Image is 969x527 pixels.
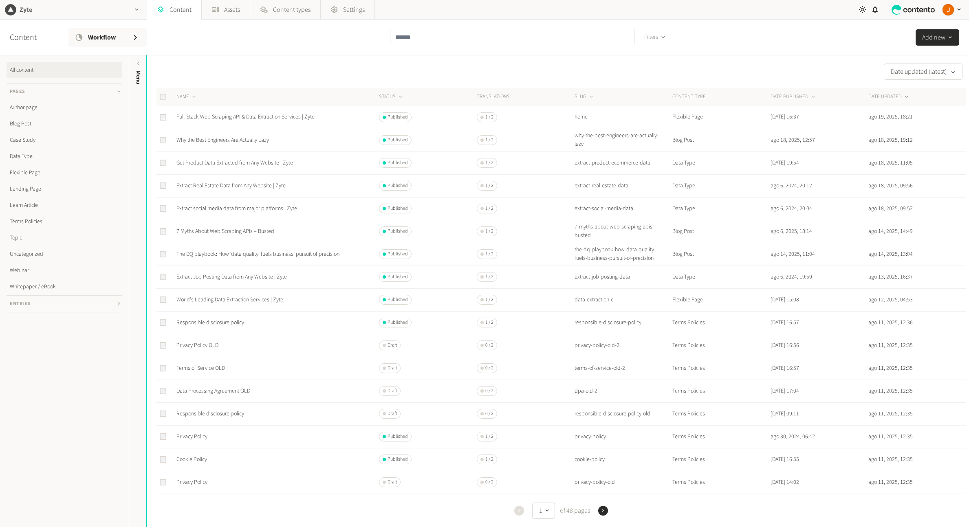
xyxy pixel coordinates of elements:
span: Entries [10,300,31,307]
a: Why the Best Engineers Are Actually Lazy [176,136,269,144]
time: ago 12, 2025, 04:53 [868,296,913,304]
a: The DQ playbook: How ‘data quality’ fuels business’ pursuit of precision [176,250,339,258]
span: 0 / 2 [485,387,493,395]
span: Menu [134,70,143,84]
span: Published [388,182,408,189]
a: Whitepaper / eBook [7,279,122,295]
td: Terms Policies [672,471,770,494]
span: of 48 pages [558,506,590,516]
a: Uncategorized [7,246,122,262]
time: ago 11, 2025, 12:35 [868,341,913,349]
time: [DATE] 16:55 [771,455,799,463]
time: ago 13, 2025, 16:37 [868,273,913,281]
td: Terms Policies [672,380,770,402]
th: CONTENT TYPE [672,88,770,106]
span: 1 / 2 [485,159,493,167]
td: extract-product-ecommerce-data [574,152,672,174]
span: 0 / 2 [485,479,493,486]
a: Extract Real Estate Data from Any Website | Zyte [176,182,286,190]
a: World's Leading Data Extraction Services | Zyte [176,296,283,304]
button: NAME [176,93,197,101]
button: Date updated (latest) [884,64,962,80]
td: Blog Post [672,243,770,266]
time: ago 6, 2024, 20:12 [771,182,812,190]
span: Published [388,136,408,144]
a: Get Product Data Extracted from Any Website | Zyte [176,159,293,167]
span: Published [388,296,408,303]
a: Extract social media data from major platforms | Zyte [176,204,297,213]
time: ago 19, 2025, 18:21 [868,113,913,121]
time: ago 11, 2025, 12:35 [868,410,913,418]
td: cookie-policy [574,448,672,471]
td: Terms Policies [672,448,770,471]
span: 1 / 2 [485,433,493,440]
span: Published [388,250,408,258]
h2: Content [10,31,55,44]
span: Published [388,433,408,440]
a: Webinar [7,262,122,279]
td: the-dq-playbook-how-data-quality-fuels-business-pursuit-of-precision [574,243,672,266]
span: 1 / 2 [485,136,493,144]
span: 0 / 2 [485,342,493,349]
td: Data Type [672,266,770,288]
span: 1 / 2 [485,114,493,121]
span: Pages [10,88,25,95]
time: [DATE] 16:57 [771,364,799,372]
a: Extract Job Posting Data from Any Website | Zyte [176,273,287,281]
button: SLUG [575,93,595,101]
a: Privacy Policy OLD [176,341,218,349]
td: Data Type [672,174,770,197]
button: Add new [916,29,959,46]
td: Flexible Page [672,288,770,311]
td: privacy-policy [574,425,672,448]
span: Settings [343,5,365,15]
span: 1 / 2 [485,182,493,189]
a: Cookie Policy [176,455,207,463]
button: 1 [532,503,555,519]
time: ago 6, 2024, 20:04 [771,204,812,213]
span: Published [388,205,408,212]
h2: Zyte [20,5,32,15]
span: 1 / 2 [485,456,493,463]
a: Blog Post [7,116,122,132]
td: do-not-sell-old [574,494,672,516]
a: Data Type [7,148,122,165]
time: ago 11, 2025, 12:35 [868,387,913,395]
td: Terms Policies [672,402,770,425]
a: All content [7,62,122,78]
time: [DATE] 16:56 [771,341,799,349]
span: Draft [388,479,397,486]
td: terms-of-service-old-2 [574,357,672,380]
button: STATUS [379,93,404,101]
button: Filters [638,29,672,45]
time: [DATE] 19:54 [771,159,799,167]
time: ago 6, 2025, 18:14 [771,227,812,235]
td: home [574,106,672,129]
td: extract-real-estate-data [574,174,672,197]
time: ago 18, 2025, 12:57 [771,136,815,144]
time: [DATE] 17:04 [771,387,799,395]
time: ago 14, 2025, 13:04 [868,250,913,258]
time: ago 11, 2025, 12:35 [868,478,913,486]
span: Published [388,456,408,463]
a: Author page [7,99,122,116]
span: 1 / 2 [485,296,493,303]
td: Blog Post [672,220,770,243]
td: dpa-old-2 [574,380,672,402]
td: Flexible Page [672,106,770,129]
td: responsible-disclosure-policy-old [574,402,672,425]
time: ago 11, 2025, 12:35 [868,364,913,372]
span: 1 / 2 [485,228,493,235]
span: Published [388,228,408,235]
td: Terms Policies [672,425,770,448]
time: ago 11, 2025, 12:35 [868,433,913,441]
td: extract-job-posting-data [574,266,672,288]
td: Data Type [672,152,770,174]
time: ago 30, 2024, 06:42 [771,433,815,441]
a: Privacy Policy [176,433,207,441]
td: Blog Post [672,129,770,152]
td: Terms Policies [672,494,770,516]
time: ago 11, 2025, 12:35 [868,455,913,463]
span: 0 / 2 [485,410,493,417]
